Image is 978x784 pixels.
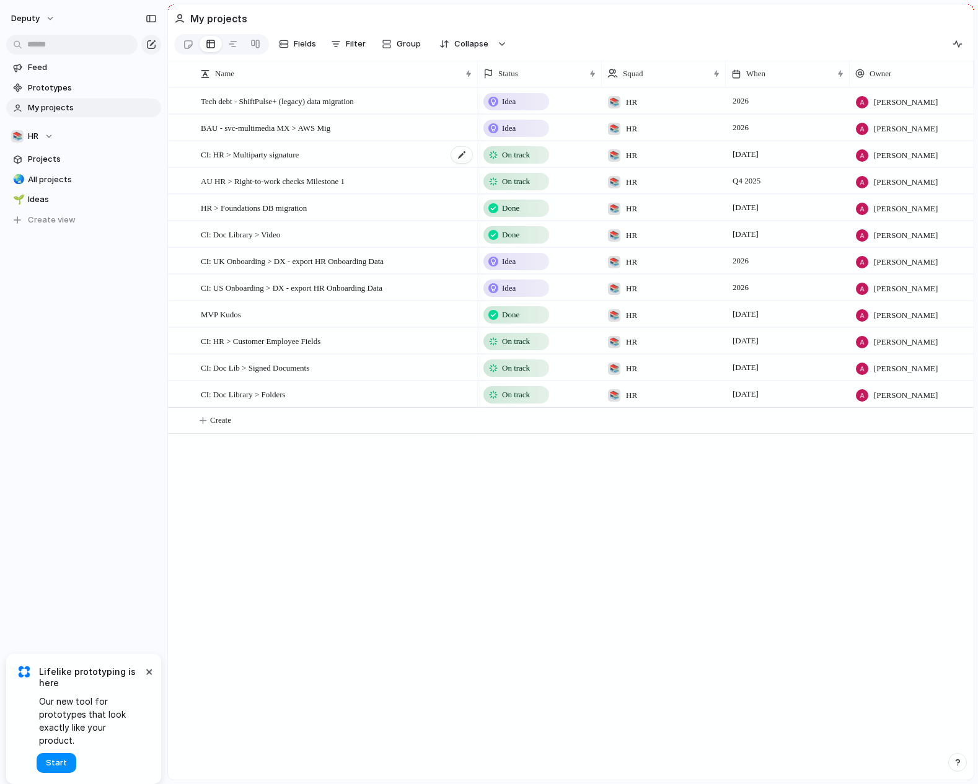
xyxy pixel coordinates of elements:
[502,149,530,161] span: On track
[502,95,516,108] span: Idea
[346,38,366,50] span: Filter
[37,753,76,773] button: Start
[874,176,938,188] span: [PERSON_NAME]
[201,387,286,401] span: CI: Doc Library > Folders
[6,9,61,29] button: deputy
[6,211,161,229] button: Create view
[874,283,938,295] span: [PERSON_NAME]
[201,333,320,348] span: CI: HR > Customer Employee Fields
[608,176,620,188] div: 📚
[498,68,518,80] span: Status
[201,120,330,134] span: BAU - svc-multimedia MX > AWS Mig
[874,309,938,322] span: [PERSON_NAME]
[6,99,161,117] a: My projects
[201,94,354,108] span: Tech debt - ShiftPulse+ (legacy) data migration
[626,229,637,242] span: HR
[608,96,620,108] div: 📚
[608,283,620,295] div: 📚
[274,34,321,54] button: Fields
[6,127,161,146] button: 📚HR
[729,333,762,348] span: [DATE]
[201,227,280,241] span: CI: Doc Library > Video
[608,203,620,215] div: 📚
[376,34,427,54] button: Group
[874,229,938,242] span: [PERSON_NAME]
[502,175,530,188] span: On track
[729,200,762,215] span: [DATE]
[874,203,938,215] span: [PERSON_NAME]
[623,68,643,80] span: Squad
[28,214,76,226] span: Create view
[729,387,762,402] span: [DATE]
[608,363,620,375] div: 📚
[6,58,161,77] a: Feed
[502,122,516,134] span: Idea
[13,193,22,207] div: 🌱
[729,253,752,268] span: 2026
[201,253,384,268] span: CI: UK Onboarding > DX - export HR Onboarding Data
[28,193,157,206] span: Ideas
[28,153,157,165] span: Projects
[746,68,765,80] span: When
[502,335,530,348] span: On track
[874,96,938,108] span: [PERSON_NAME]
[6,150,161,169] a: Projects
[11,12,40,25] span: deputy
[874,336,938,348] span: [PERSON_NAME]
[28,61,157,74] span: Feed
[608,229,620,242] div: 📚
[326,34,371,54] button: Filter
[502,282,516,294] span: Idea
[502,229,519,241] span: Done
[454,38,488,50] span: Collapse
[608,149,620,162] div: 📚
[6,79,161,97] a: Prototypes
[502,255,516,268] span: Idea
[729,360,762,375] span: [DATE]
[190,11,247,26] h2: My projects
[729,280,752,295] span: 2026
[201,174,345,188] span: AU HR > Right-to-work checks Milestone 1
[626,149,637,162] span: HR
[6,190,161,209] a: 🌱Ideas
[201,307,241,321] span: MVP Kudos
[729,174,764,188] span: Q4 2025
[729,120,752,135] span: 2026
[626,203,637,215] span: HR
[201,200,307,214] span: HR > Foundations DB migration
[626,309,637,322] span: HR
[432,34,495,54] button: Collapse
[874,123,938,135] span: [PERSON_NAME]
[397,38,421,50] span: Group
[608,256,620,268] div: 📚
[729,307,762,322] span: [DATE]
[874,256,938,268] span: [PERSON_NAME]
[11,193,24,206] button: 🌱
[11,130,24,143] div: 📚
[215,68,234,80] span: Name
[874,389,938,402] span: [PERSON_NAME]
[626,176,637,188] span: HR
[13,172,22,187] div: 🌏
[28,174,157,186] span: All projects
[201,147,299,161] span: CI: HR > Multiparty signature
[201,360,309,374] span: CI: Doc Lib > Signed Documents
[608,309,620,322] div: 📚
[608,336,620,348] div: 📚
[729,227,762,242] span: [DATE]
[6,170,161,189] a: 🌏All projects
[626,363,637,375] span: HR
[608,123,620,135] div: 📚
[210,414,231,426] span: Create
[626,389,637,402] span: HR
[626,336,637,348] span: HR
[502,362,530,374] span: On track
[28,130,38,143] span: HR
[874,363,938,375] span: [PERSON_NAME]
[608,389,620,402] div: 📚
[870,68,891,80] span: Owner
[141,664,156,679] button: Dismiss
[39,695,143,747] span: Our new tool for prototypes that look exactly like your product.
